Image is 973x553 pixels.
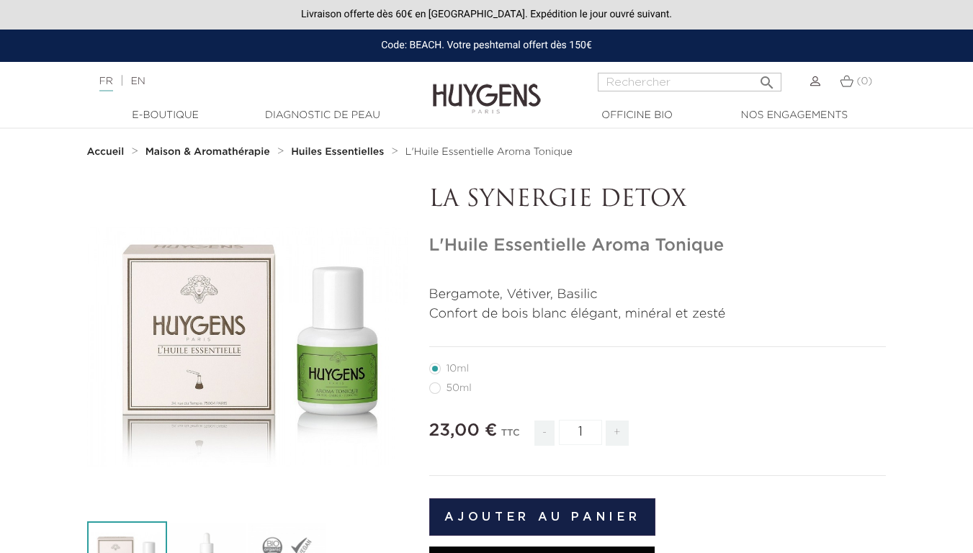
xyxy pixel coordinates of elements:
[429,363,486,374] label: 10ml
[405,147,573,157] span: L'Huile Essentielle Aroma Tonique
[429,422,498,439] span: 23,00 €
[87,147,125,157] strong: Accueil
[429,285,887,305] p: Bergamote, Vétiver, Basilic
[94,108,238,123] a: E-Boutique
[429,186,887,214] p: LA SYNERGIE DETOX
[534,421,555,446] span: -
[501,418,520,457] div: TTC
[429,382,489,394] label: 50ml
[722,108,866,123] a: Nos engagements
[565,108,709,123] a: Officine Bio
[99,76,113,91] a: FR
[251,108,395,123] a: Diagnostic de peau
[291,147,384,157] strong: Huiles Essentielles
[758,70,776,87] i: 
[130,76,145,86] a: EN
[429,235,887,256] h1: L'Huile Essentielle Aroma Tonique
[405,146,573,158] a: L'Huile Essentielle Aroma Tonique
[559,420,602,445] input: Quantité
[145,147,270,157] strong: Maison & Aromathérapie
[429,498,656,536] button: Ajouter au panier
[856,76,872,86] span: (0)
[92,73,395,90] div: |
[429,305,887,324] p: Confort de bois blanc élégant, minéral et zesté
[598,73,781,91] input: Rechercher
[291,146,387,158] a: Huiles Essentielles
[606,421,629,446] span: +
[87,146,127,158] a: Accueil
[433,60,541,116] img: Huygens
[754,68,780,88] button: 
[145,146,274,158] a: Maison & Aromathérapie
